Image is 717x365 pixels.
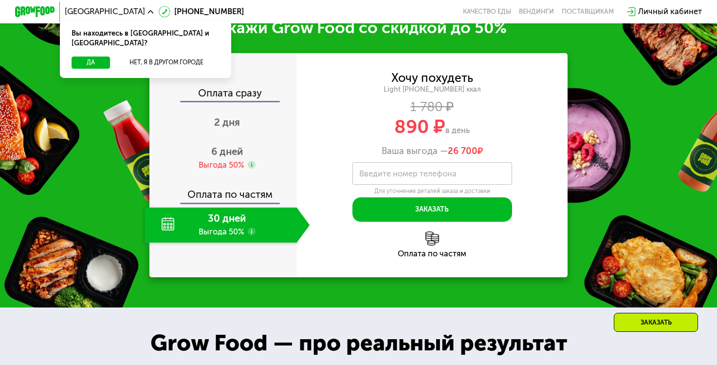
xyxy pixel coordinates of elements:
span: в день [445,126,470,135]
div: Заказать [614,313,698,332]
a: [PHONE_NUMBER] [159,6,244,18]
div: Вы находитесь в [GEOGRAPHIC_DATA] и [GEOGRAPHIC_DATA]? [60,21,231,57]
div: Оплата по частям [297,250,568,258]
img: l6xcnZfty9opOoJh.png [425,231,440,246]
div: Оплата по частям [150,180,297,203]
div: Личный кабинет [638,6,702,18]
div: Для уточнения деталей заказа и доставки [352,187,512,195]
div: Ваша выгода — [297,146,568,156]
div: Grow Food — про реальный результат [133,326,585,360]
span: 26 700 [448,146,478,156]
label: Введите номер телефона [359,171,457,176]
a: Качество еды [463,8,511,16]
div: Оплата сразу [150,88,297,101]
span: [GEOGRAPHIC_DATA] [65,8,145,16]
button: Нет, я в другом городе [114,57,219,69]
button: Заказать [352,197,512,221]
span: 2 дня [214,116,240,128]
button: Да [72,57,110,69]
div: Выгода 50% [199,160,244,171]
a: Вендинги [519,8,554,16]
div: Light [PHONE_NUMBER] ккал [297,85,568,94]
div: поставщикам [562,8,614,16]
div: Хочу похудеть [391,73,473,84]
span: ₽ [448,146,483,156]
span: 6 дней [211,146,243,157]
div: 1 780 ₽ [297,101,568,113]
span: 890 ₽ [394,115,445,138]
